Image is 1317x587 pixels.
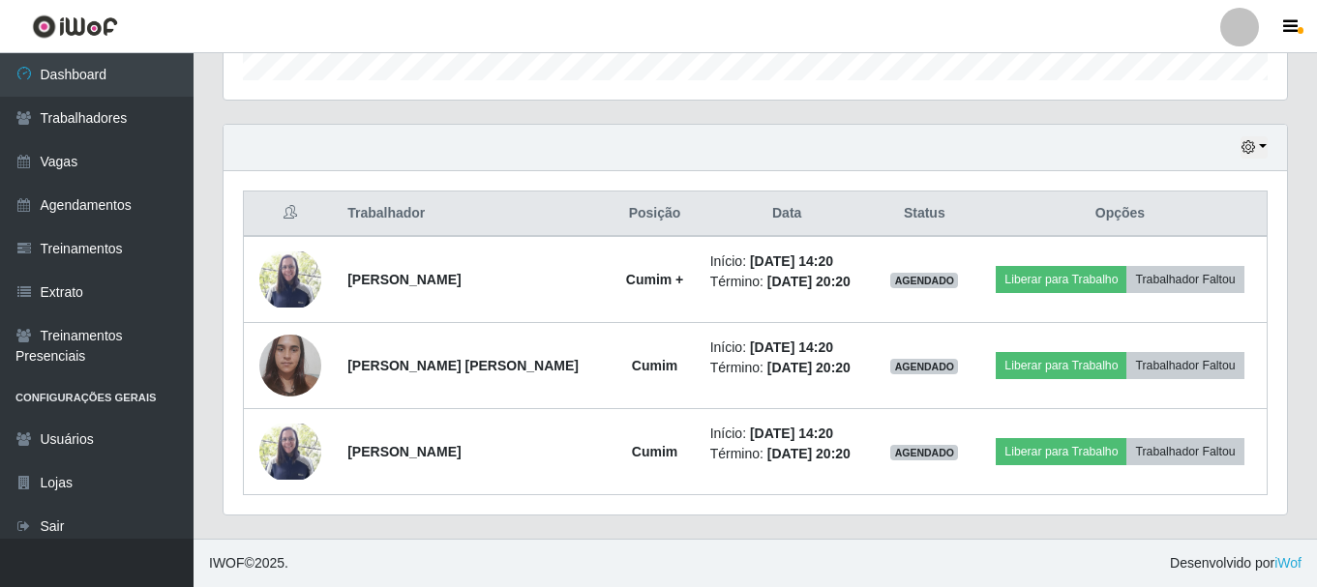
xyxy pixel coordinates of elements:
th: Trabalhador [336,191,611,237]
strong: Cumim [632,358,677,373]
strong: Cumim + [626,272,684,287]
img: CoreUI Logo [32,15,118,39]
span: © 2025 . [209,553,288,573]
time: [DATE] 14:20 [750,426,833,441]
span: AGENDADO [890,359,958,374]
button: Trabalhador Faltou [1126,438,1243,465]
strong: [PERSON_NAME] [347,444,461,459]
button: Trabalhador Faltou [1126,266,1243,293]
time: [DATE] 20:20 [767,446,851,461]
img: 1751565100941.jpeg [259,424,321,481]
a: iWof [1274,555,1302,571]
strong: [PERSON_NAME] [PERSON_NAME] [347,358,579,373]
img: 1751565100941.jpeg [259,251,321,308]
li: Início: [710,251,864,272]
li: Término: [710,272,864,292]
li: Início: [710,424,864,444]
span: AGENDADO [890,273,958,288]
img: 1734444279146.jpeg [259,324,321,406]
th: Data [699,191,876,237]
strong: Cumim [632,444,677,459]
button: Liberar para Trabalho [996,266,1126,293]
li: Início: [710,338,864,358]
span: IWOF [209,555,245,571]
time: [DATE] 14:20 [750,253,833,269]
span: Desenvolvido por [1170,553,1302,573]
th: Status [876,191,973,237]
th: Posição [611,191,698,237]
strong: [PERSON_NAME] [347,272,461,287]
span: AGENDADO [890,445,958,460]
time: [DATE] 20:20 [767,274,851,289]
th: Opções [973,191,1268,237]
li: Término: [710,444,864,464]
button: Trabalhador Faltou [1126,352,1243,379]
button: Liberar para Trabalho [996,438,1126,465]
time: [DATE] 20:20 [767,360,851,375]
button: Liberar para Trabalho [996,352,1126,379]
li: Término: [710,358,864,378]
time: [DATE] 14:20 [750,339,833,355]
